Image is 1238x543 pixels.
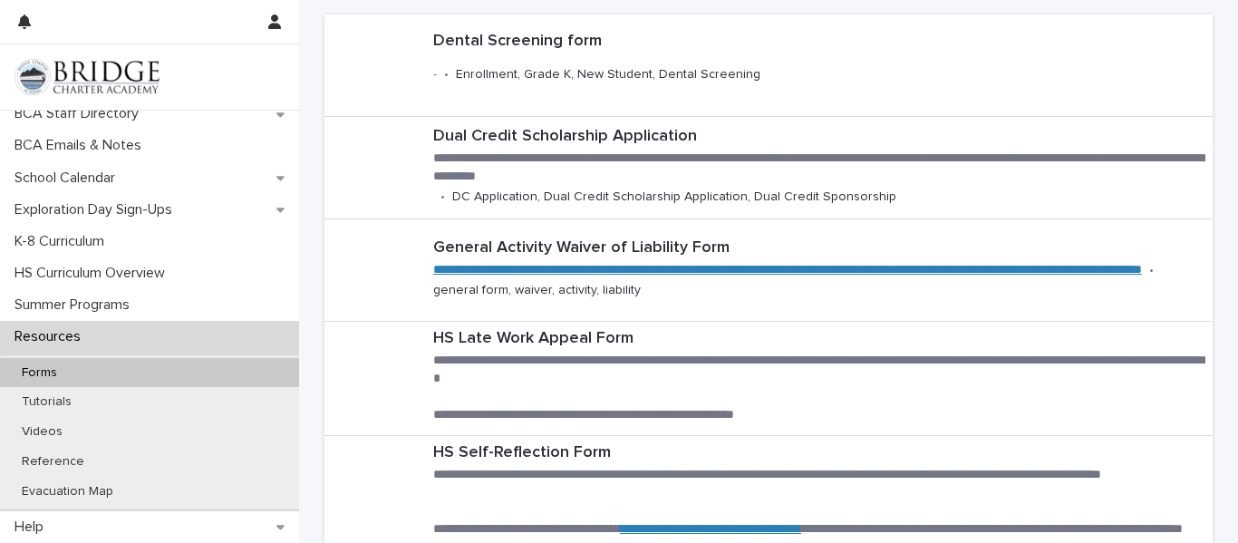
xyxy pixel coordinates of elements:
p: general form, waiver, activity, liability [433,283,641,298]
p: • [444,67,449,82]
p: Dual Credit Scholarship Application [433,127,1205,147]
p: Help [7,519,58,536]
p: Exploration Day Sign-Ups [7,201,187,218]
p: Tutorials [7,394,86,410]
p: Evacuation Map [7,484,128,499]
p: HS Curriculum Overview [7,265,179,282]
p: HS Late Work Appeal Form [433,329,1205,349]
p: • [1149,263,1154,278]
p: Forms [7,365,72,381]
p: HS Self-Reflection Form [433,443,1205,463]
p: K-8 Curriculum [7,233,119,250]
p: - [433,67,437,82]
p: School Calendar [7,170,130,187]
p: DC Application, Dual Credit Scholarship Application, Dual Credit Sponsorship [452,189,896,205]
p: Reference [7,454,99,470]
p: Summer Programs [7,296,144,314]
p: Enrollment, Grade K, New Student, Dental Screening [456,67,760,82]
p: General Activity Waiver of Liability Form [433,238,1205,258]
p: Dental Screening form [433,32,929,52]
p: BCA Staff Directory [7,105,153,122]
p: BCA Emails & Notes [7,137,156,154]
a: Dental Screening form-•Enrollment, Grade K, New Student, Dental Screening [324,15,1213,117]
img: V1C1m3IdTEidaUdm9Hs0 [15,59,160,95]
p: Videos [7,424,77,440]
p: • [440,189,445,205]
p: Resources [7,328,95,345]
